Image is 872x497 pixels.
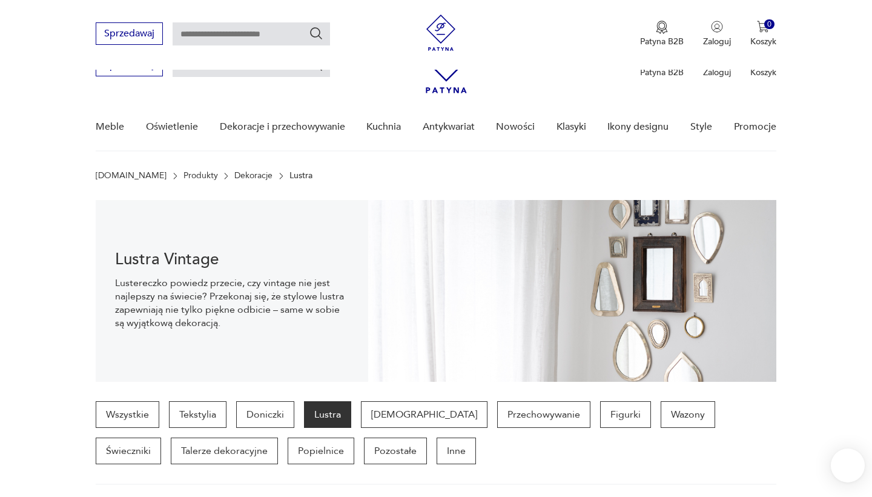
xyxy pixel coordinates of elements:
a: Wszystkie [96,401,159,428]
a: Talerze dekoracyjne [171,438,278,464]
p: Lustra [289,171,312,181]
a: Popielnice [288,438,354,464]
p: Lustereczko powiedz przecie, czy vintage nie jest najlepszy na świecie? Przekonaj się, że stylowe... [115,276,348,330]
button: Patyna B2B [640,21,684,47]
a: Pozostałe [364,438,427,464]
a: Klasyki [557,104,586,150]
a: Wazony [661,401,715,428]
a: Inne [437,438,476,464]
h1: Lustra Vintage [115,252,348,267]
a: Ikony designu [607,104,669,150]
a: Style [690,104,712,150]
p: Zaloguj [703,36,731,47]
img: Ikona koszyka [757,21,769,33]
img: Patyna - sklep z meblami i dekoracjami vintage [423,15,459,51]
p: Patyna B2B [640,36,684,47]
iframe: Smartsupp widget button [831,449,865,482]
a: Produkty [183,171,218,181]
a: Tekstylia [169,401,226,428]
a: Meble [96,104,124,150]
p: Patyna B2B [640,67,684,78]
a: Sprzedawaj [96,30,163,39]
a: Dekoracje i przechowywanie [220,104,345,150]
p: Zaloguj [703,67,731,78]
a: Promocje [734,104,776,150]
a: Lustra [304,401,351,428]
a: Świeczniki [96,438,161,464]
p: Koszyk [750,67,776,78]
a: [DEMOGRAPHIC_DATA] [361,401,487,428]
button: Szukaj [309,26,323,41]
a: Figurki [600,401,651,428]
p: Koszyk [750,36,776,47]
a: Antykwariat [423,104,475,150]
a: Przechowywanie [497,401,590,428]
a: Dekoracje [234,171,272,181]
a: Kuchnia [366,104,401,150]
button: 0Koszyk [750,21,776,47]
img: Ikona medalu [656,21,668,34]
button: Sprzedawaj [96,22,163,45]
div: 0 [764,19,775,30]
a: Nowości [496,104,535,150]
a: Oświetlenie [146,104,198,150]
img: Ikonka użytkownika [711,21,723,33]
a: Sprzedawaj [96,62,163,70]
a: [DOMAIN_NAME] [96,171,167,181]
img: Lustra [368,200,776,382]
a: Ikona medaluPatyna B2B [640,21,684,47]
a: Doniczki [236,401,294,428]
button: Zaloguj [703,21,731,47]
